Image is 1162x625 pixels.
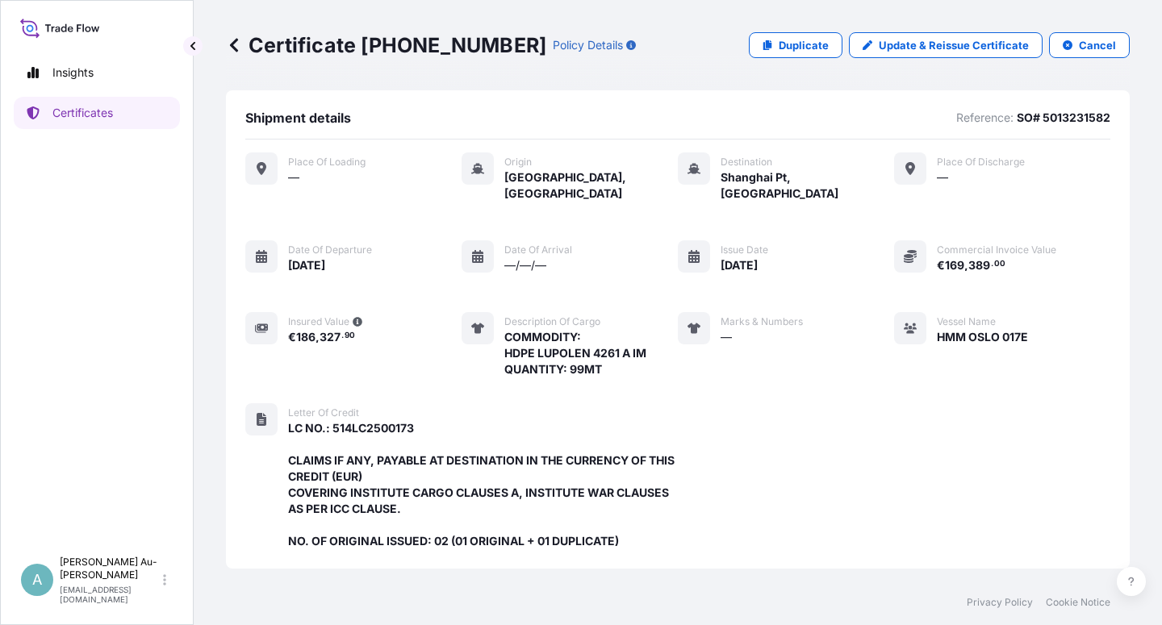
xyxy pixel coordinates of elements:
span: 00 [994,261,1005,267]
p: Cancel [1079,37,1116,53]
a: Update & Reissue Certificate [849,32,1043,58]
p: [PERSON_NAME] Au-[PERSON_NAME] [60,556,160,581]
a: Insights [14,56,180,89]
span: . [991,261,993,267]
span: Marks & Numbers [721,315,803,328]
a: Certificates [14,97,180,129]
span: Shanghai Pt, [GEOGRAPHIC_DATA] [721,169,894,202]
p: Update & Reissue Certificate [879,37,1029,53]
span: — [288,169,299,185]
span: Date of arrival [504,244,572,256]
span: Date of departure [288,244,372,256]
span: COMMODITY: HDPE LUPOLEN 4261 A IM QUANTITY: 99MT [504,329,646,377]
p: [EMAIL_ADDRESS][DOMAIN_NAME] [60,585,160,604]
span: Place of discharge [937,156,1025,169]
p: Duplicate [779,37,829,53]
p: Insights [52,65,94,81]
span: 327 [320,331,341,343]
span: [DATE] [288,257,325,273]
span: —/—/— [504,257,546,273]
span: , [964,260,968,271]
p: Certificate [PHONE_NUMBER] [226,32,546,58]
span: — [937,169,948,185]
span: Shipment details [245,110,351,126]
span: , [316,331,320,343]
a: Privacy Policy [967,596,1033,609]
span: € [937,260,945,271]
a: Duplicate [749,32,842,58]
p: SO# 5013231582 [1017,110,1110,126]
span: Vessel Name [937,315,996,328]
span: LC NO.: 514LC2500173 CLAIMS IF ANY, PAYABLE AT DESTINATION IN THE CURRENCY OF THIS CREDIT (EUR) C... [288,420,678,549]
span: Place of Loading [288,156,366,169]
span: Letter of Credit [288,406,359,419]
a: Cookie Notice [1046,596,1110,609]
span: Destination [721,156,772,169]
span: — [721,329,732,345]
span: 389 [968,260,990,271]
p: Reference: [956,110,1014,126]
span: Origin [504,156,532,169]
span: 186 [296,331,316,343]
span: A [32,572,42,588]
button: Cancel [1049,32,1130,58]
span: 169 [945,260,964,271]
span: [DATE] [721,257,758,273]
span: Description of cargo [504,315,600,328]
span: . [341,333,344,339]
span: HMM OSLO 017E [937,329,1028,345]
span: Issue Date [721,244,768,256]
span: € [288,331,296,343]
p: Policy Details [553,37,623,53]
p: Certificates [52,105,113,121]
span: [GEOGRAPHIC_DATA], [GEOGRAPHIC_DATA] [504,169,678,202]
span: Commercial Invoice Value [937,244,1056,256]
span: 90 [345,333,355,339]
span: Insured Value [288,315,349,328]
